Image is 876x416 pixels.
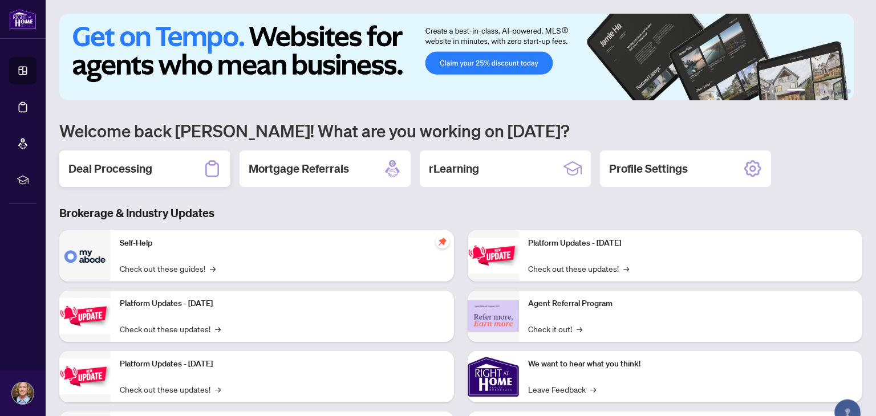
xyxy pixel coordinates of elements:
button: 6 [846,89,851,93]
img: Platform Updates - June 23, 2025 [468,238,519,274]
p: Platform Updates - [DATE] [120,358,445,370]
h2: Deal Processing [68,161,152,177]
button: 2 [810,89,814,93]
h2: Profile Settings [609,161,688,177]
p: Agent Referral Program [528,297,853,310]
img: Platform Updates - July 21, 2025 [59,358,111,394]
span: → [577,323,582,335]
p: We want to hear what you think! [528,358,853,370]
p: Self-Help [120,237,445,250]
h1: Welcome back [PERSON_NAME]! What are you working on [DATE]? [59,120,862,141]
img: Agent Referral Program [468,300,519,332]
a: Check out these updates!→ [528,262,629,275]
h3: Brokerage & Industry Updates [59,205,862,221]
img: Profile Icon [12,382,34,404]
p: Platform Updates - [DATE] [528,237,853,250]
img: We want to hear what you think! [468,351,519,402]
span: → [590,383,596,395]
button: 1 [787,89,805,93]
span: → [210,262,216,275]
h2: rLearning [429,161,479,177]
img: Self-Help [59,230,111,282]
p: Platform Updates - [DATE] [120,297,445,310]
button: 5 [837,89,842,93]
img: Platform Updates - September 16, 2025 [59,298,111,334]
button: Open asap [830,376,865,410]
a: Leave Feedback→ [528,383,596,395]
span: → [623,262,629,275]
img: Slide 0 [59,14,854,100]
a: Check out these updates!→ [120,323,221,335]
span: pushpin [436,235,449,248]
span: → [215,323,221,335]
button: 3 [819,89,824,93]
h2: Mortgage Referrals [249,161,349,177]
button: 4 [828,89,833,93]
span: → [215,383,221,395]
a: Check out these guides!→ [120,262,216,275]
a: Check out these updates!→ [120,383,221,395]
a: Check it out!→ [528,323,582,335]
img: logo [9,9,36,30]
